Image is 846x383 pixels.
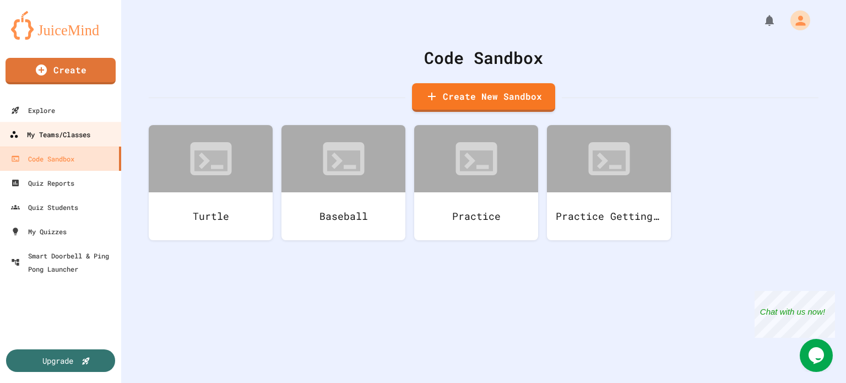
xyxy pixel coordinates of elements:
[149,125,273,240] a: Turtle
[11,201,78,214] div: Quiz Students
[547,192,671,240] div: Practice Getting Input from Keyboard
[547,125,671,240] a: Practice Getting Input from Keyboard
[149,192,273,240] div: Turtle
[11,11,110,40] img: logo-orange.svg
[11,249,117,276] div: Smart Doorbell & Ping Pong Launcher
[11,152,74,165] div: Code Sandbox
[779,8,813,33] div: My Account
[9,128,90,142] div: My Teams/Classes
[281,125,405,240] a: Baseball
[800,339,835,372] iframe: chat widget
[742,11,779,30] div: My Notifications
[6,58,116,84] a: Create
[11,176,74,190] div: Quiz Reports
[281,192,405,240] div: Baseball
[412,83,555,112] a: Create New Sandbox
[149,45,818,70] div: Code Sandbox
[11,225,67,238] div: My Quizzes
[414,192,538,240] div: Practice
[414,125,538,240] a: Practice
[755,291,835,338] iframe: chat widget
[42,355,73,366] div: Upgrade
[11,104,55,117] div: Explore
